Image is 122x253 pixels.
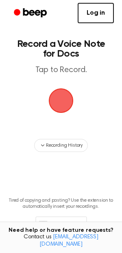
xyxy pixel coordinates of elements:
a: Beep [8,5,54,21]
img: Beep Logo [49,88,73,113]
a: Log in [78,3,114,23]
button: Recording History [34,139,88,152]
h1: Record a Voice Note for Docs [15,39,107,59]
p: Tired of copying and pasting? Use the extension to automatically insert your recordings. [7,198,115,210]
a: [EMAIL_ADDRESS][DOMAIN_NAME] [39,234,98,247]
p: Tap to Record. [15,65,107,75]
span: Recording History [46,142,83,149]
span: Contact us [5,234,117,248]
